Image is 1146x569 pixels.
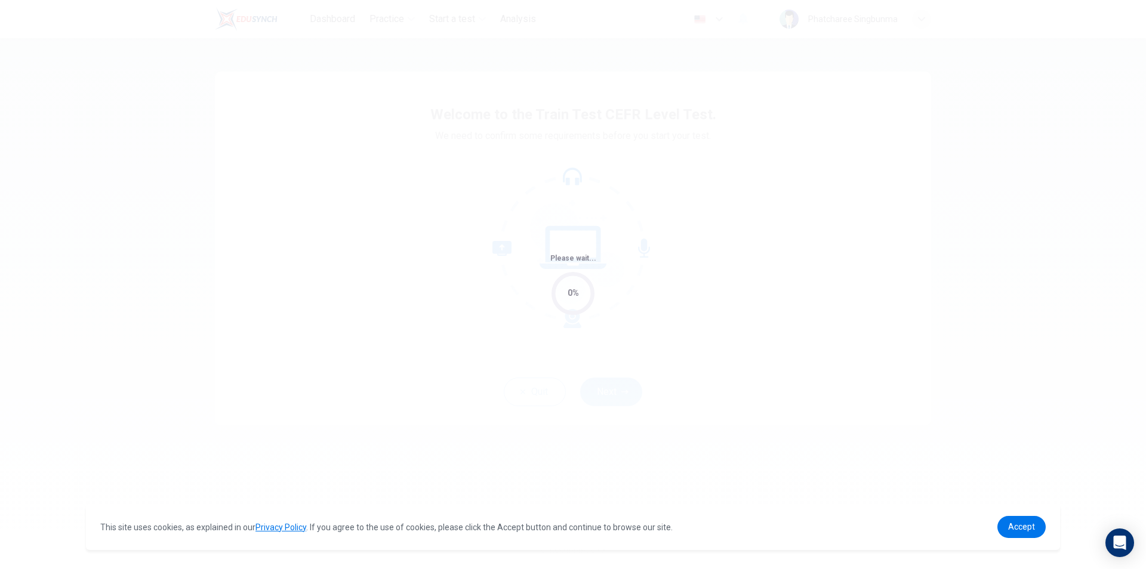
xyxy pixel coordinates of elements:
[1008,522,1035,531] span: Accept
[997,516,1046,538] a: dismiss cookie message
[568,286,579,300] div: 0%
[255,522,306,532] a: Privacy Policy
[86,504,1060,550] div: cookieconsent
[100,522,673,532] span: This site uses cookies, as explained in our . If you agree to the use of cookies, please click th...
[550,254,596,262] span: Please wait...
[1105,528,1134,557] div: Open Intercom Messenger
